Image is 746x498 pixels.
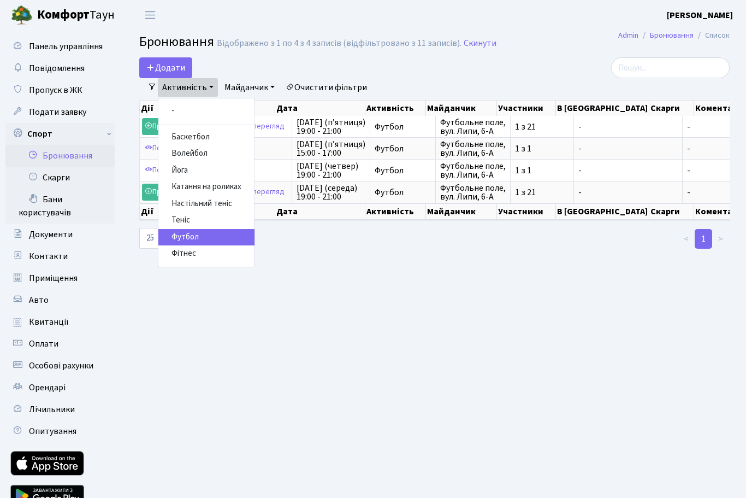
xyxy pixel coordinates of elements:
th: Активність [365,203,426,220]
span: Таун [37,6,115,25]
span: 1 з 21 [515,188,569,197]
span: Авто [29,294,49,306]
th: Скарги [649,203,694,220]
span: Квитанції [29,316,69,328]
a: Орендарі [5,377,115,399]
span: Футбольне поле, вул. Липи, 6-А [440,162,506,179]
div: Відображено з 1 по 4 з 4 записів (відфільтровано з 11 записів). [217,38,461,49]
span: Футбол [375,166,431,175]
span: Футбол [375,122,431,131]
span: Орендарі [29,382,66,394]
span: Повідомлення [29,62,85,74]
th: Дата [275,101,365,116]
th: Майданчик [426,101,497,116]
th: В [GEOGRAPHIC_DATA] [556,203,649,220]
a: Баскетбол [158,129,254,146]
span: Контакти [29,250,68,262]
b: Комфорт [37,6,90,24]
a: Приєднатися [142,184,199,201]
li: Список [694,30,730,42]
span: Документи [29,229,73,241]
a: Настільний теніс [158,196,254,213]
a: Приєднатися [142,118,199,135]
a: - [158,103,254,120]
span: Бронювання [139,32,214,51]
a: 1 [695,229,712,249]
select: записів на сторінці [139,228,171,249]
a: Приміщення [5,267,115,289]
a: Бронювання [650,30,694,41]
span: Футбол [375,188,431,197]
a: Теніс [158,212,254,229]
a: Панель управління [5,36,115,57]
span: Футбол [375,144,431,153]
a: Футбол [158,229,254,246]
span: Подати заявку [29,106,86,118]
span: [DATE] (четвер) 19:00 - 21:00 [297,162,365,179]
a: Лічильники [5,399,115,420]
th: Дії [140,203,275,220]
a: Документи [5,224,115,245]
a: Бронювання [5,145,115,167]
span: - [687,188,725,197]
span: Лічильники [29,403,75,415]
span: 1 з 1 [515,166,569,175]
span: 1 з 21 [515,122,569,131]
a: Скинути [464,38,496,49]
a: Оплати [5,333,115,355]
button: Додати [139,57,192,78]
th: Дата [275,203,365,220]
a: Майданчик [220,78,279,97]
label: записів на сторінці [139,228,250,249]
span: [DATE] (п’ятниця) 15:00 - 17:00 [297,140,365,157]
th: Дії [140,101,275,116]
a: Спорт [5,123,115,145]
a: Активність [158,78,218,97]
a: Admin [618,30,638,41]
a: Опитування [5,420,115,442]
a: Бани користувачів [5,189,115,224]
span: Приміщення [29,272,78,284]
img: logo.png [11,4,33,26]
b: [PERSON_NAME] [667,9,733,21]
a: Квитанції [5,311,115,333]
a: Подати заявку [5,101,115,123]
span: - [578,166,678,175]
span: - [578,188,678,197]
th: Участники [497,101,556,116]
span: Особові рахунки [29,360,93,372]
a: Пропуск в ЖК [5,79,115,101]
span: Футбольне поле, вул. Липи, 6-А [440,118,506,136]
a: Волейбол [158,145,254,162]
span: Опитування [29,425,76,437]
span: [DATE] (п’ятниця) 19:00 - 21:00 [297,118,365,136]
span: Панель управління [29,40,103,52]
span: 1 з 1 [515,144,569,153]
span: - [578,144,678,153]
span: - [687,144,725,153]
th: Участники [497,203,556,220]
a: Попередній перегляд [142,162,228,179]
a: Контакти [5,245,115,267]
a: Йога [158,162,254,179]
button: Переключити навігацію [137,6,164,24]
th: Активність [365,101,426,116]
a: Катання на роликах [158,179,254,196]
span: Пропуск в ЖК [29,84,82,96]
th: Скарги [649,101,694,116]
a: Повідомлення [5,57,115,79]
span: - [687,122,725,131]
a: Фітнес [158,245,254,262]
th: Майданчик [426,203,497,220]
a: Очистити фільтри [281,78,371,97]
span: - [578,122,678,131]
a: Скарги [5,167,115,189]
nav: breadcrumb [602,24,746,47]
a: Особові рахунки [5,355,115,377]
span: Футбольне поле, вул. Липи, 6-А [440,184,506,201]
a: Авто [5,289,115,311]
span: - [687,166,725,175]
a: [PERSON_NAME] [667,9,733,22]
span: [DATE] (середа) 19:00 - 21:00 [297,184,365,201]
th: В [GEOGRAPHIC_DATA] [556,101,649,116]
